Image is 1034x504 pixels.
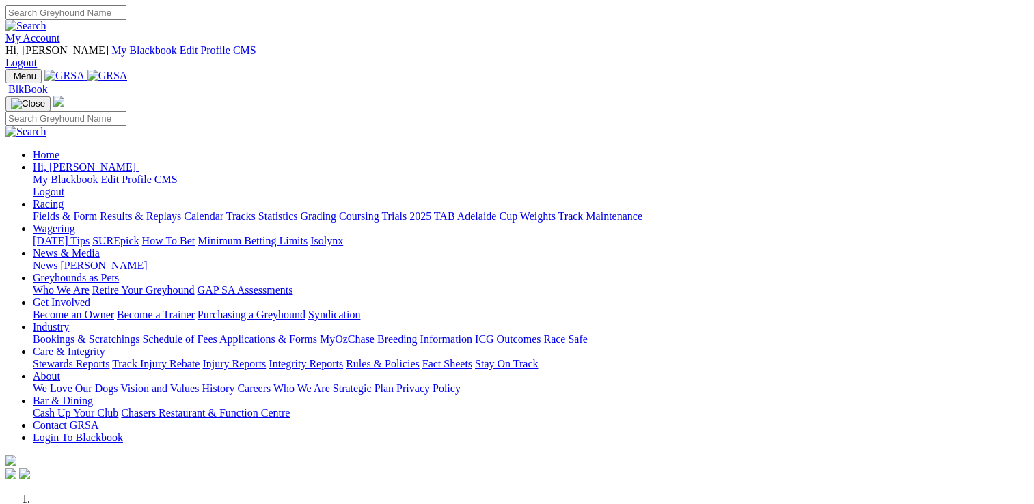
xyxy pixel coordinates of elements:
[5,5,126,20] input: Search
[112,358,200,369] a: Track Injury Rebate
[346,358,420,369] a: Rules & Policies
[269,358,343,369] a: Integrity Reports
[33,186,64,197] a: Logout
[111,44,177,56] a: My Blackbook
[33,309,114,320] a: Become an Owner
[33,284,90,296] a: Who We Are
[558,210,642,222] a: Track Maintenance
[339,210,379,222] a: Coursing
[33,432,123,443] a: Login To Blackbook
[33,260,57,271] a: News
[33,173,98,185] a: My Blackbook
[121,407,290,419] a: Chasers Restaurant & Function Centre
[33,419,98,431] a: Contact GRSA
[226,210,256,222] a: Tracks
[5,96,51,111] button: Toggle navigation
[33,149,59,160] a: Home
[11,98,45,109] img: Close
[120,382,199,394] a: Vision and Values
[180,44,230,56] a: Edit Profile
[5,57,37,68] a: Logout
[33,173,1029,198] div: Hi, [PERSON_NAME]
[154,173,178,185] a: CMS
[100,210,181,222] a: Results & Replays
[33,210,1029,223] div: Racing
[33,358,109,369] a: Stewards Reports
[44,70,85,82] img: GRSA
[5,468,16,479] img: facebook.svg
[5,20,46,32] img: Search
[33,407,118,419] a: Cash Up Your Club
[396,382,461,394] a: Privacy Policy
[333,382,394,394] a: Strategic Plan
[117,309,195,320] a: Become a Trainer
[33,272,119,283] a: Greyhounds as Pets
[5,32,60,44] a: My Account
[33,382,118,394] a: We Love Our Dogs
[33,407,1029,419] div: Bar & Dining
[33,321,69,333] a: Industry
[33,284,1029,296] div: Greyhounds as Pets
[33,210,97,222] a: Fields & Form
[301,210,336,222] a: Grading
[101,173,152,185] a: Edit Profile
[33,358,1029,370] div: Care & Integrity
[33,370,60,382] a: About
[237,382,271,394] a: Careers
[33,247,100,259] a: News & Media
[60,260,147,271] a: [PERSON_NAME]
[14,71,36,81] span: Menu
[33,235,1029,247] div: Wagering
[273,382,330,394] a: Who We Are
[5,44,1029,69] div: My Account
[5,44,109,56] span: Hi, [PERSON_NAME]
[33,223,75,234] a: Wagering
[33,198,64,210] a: Racing
[202,358,266,369] a: Injury Reports
[381,210,407,222] a: Trials
[422,358,472,369] a: Fact Sheets
[33,333,1029,346] div: Industry
[142,235,195,247] a: How To Bet
[142,333,217,345] a: Schedule of Fees
[33,333,139,345] a: Bookings & Scratchings
[409,210,517,222] a: 2025 TAB Adelaide Cup
[19,468,30,479] img: twitter.svg
[308,309,360,320] a: Syndication
[5,69,42,83] button: Toggle navigation
[320,333,375,345] a: MyOzChase
[198,235,308,247] a: Minimum Betting Limits
[33,309,1029,321] div: Get Involved
[5,111,126,126] input: Search
[198,284,293,296] a: GAP SA Assessments
[33,346,105,357] a: Care & Integrity
[33,395,93,406] a: Bar & Dining
[475,358,538,369] a: Stay On Track
[310,235,343,247] a: Isolynx
[87,70,128,82] img: GRSA
[5,126,46,138] img: Search
[475,333,541,345] a: ICG Outcomes
[92,284,195,296] a: Retire Your Greyhound
[33,161,139,173] a: Hi, [PERSON_NAME]
[202,382,234,394] a: History
[33,235,90,247] a: [DATE] Tips
[33,382,1029,395] div: About
[233,44,256,56] a: CMS
[33,260,1029,272] div: News & Media
[5,83,48,95] a: BlkBook
[198,309,305,320] a: Purchasing a Greyhound
[53,96,64,107] img: logo-grsa-white.png
[377,333,472,345] a: Breeding Information
[184,210,223,222] a: Calendar
[33,161,136,173] span: Hi, [PERSON_NAME]
[33,296,90,308] a: Get Involved
[219,333,317,345] a: Applications & Forms
[5,455,16,466] img: logo-grsa-white.png
[92,235,139,247] a: SUREpick
[258,210,298,222] a: Statistics
[543,333,587,345] a: Race Safe
[8,83,48,95] span: BlkBook
[520,210,556,222] a: Weights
